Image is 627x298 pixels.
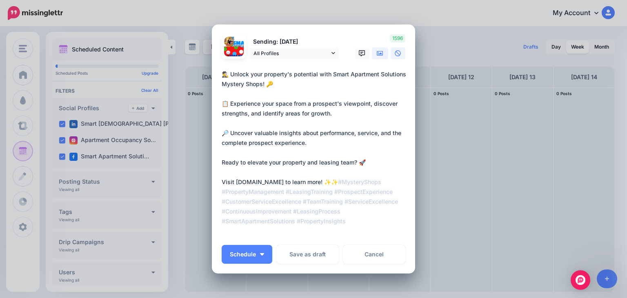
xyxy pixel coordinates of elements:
[253,49,329,58] span: All Profiles
[571,270,590,290] div: Open Intercom Messenger
[260,253,264,256] img: arrow-down-white.png
[222,69,409,226] div: 🕵️‍♂️ Unlock your property's potential with Smart Apartment Solutions Mystery Shops! 🔑 📋 Experien...
[224,47,244,66] img: 162108471_929565637859961_2209139901119392515_n-bsa130695.jpg
[249,37,339,47] p: Sending: [DATE]
[224,37,234,47] img: 1719695279752-74946.png
[390,34,405,42] span: 1596
[249,47,339,59] a: All Profiles
[222,245,272,264] button: Schedule
[343,245,405,264] a: Cancel
[234,37,244,47] img: 273388243_356788743117728_5079064472810488750_n-bsa130694.png
[230,251,256,257] span: Schedule
[276,245,339,264] button: Save as draft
